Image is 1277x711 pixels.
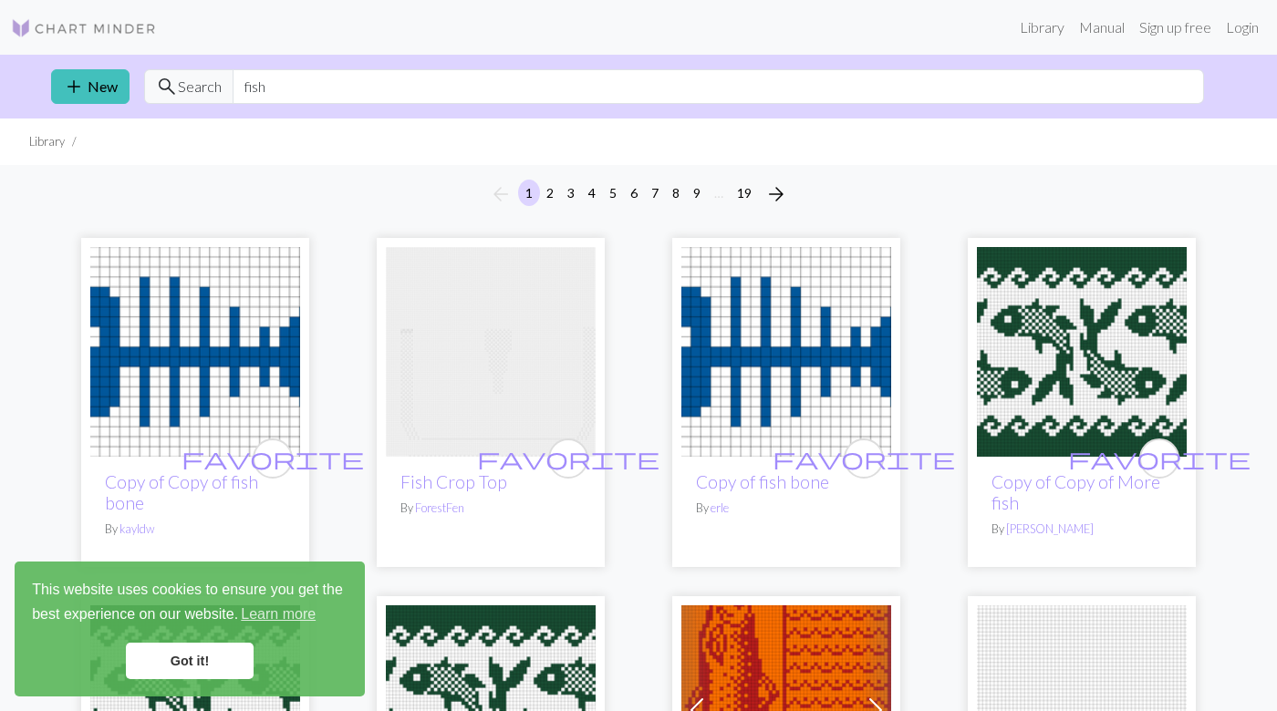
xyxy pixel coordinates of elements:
[400,500,581,517] p: By
[386,247,596,457] img: Fish Crop Top
[32,579,348,628] span: This website uses cookies to ensure you get the best experience on our website.
[1072,9,1132,46] a: Manual
[253,438,293,479] button: favourite
[415,500,464,515] a: ForestFen
[602,180,624,206] button: 5
[977,247,1187,457] img: More fish
[1132,9,1219,46] a: Sign up free
[644,180,666,206] button: 7
[844,438,884,479] button: favourite
[126,643,254,679] a: dismiss cookie message
[477,444,659,472] span: favorite
[623,180,645,206] button: 6
[758,180,794,209] button: Next
[1139,438,1179,479] button: favourite
[765,181,787,207] span: arrow_forward
[539,180,561,206] button: 2
[1012,9,1072,46] a: Library
[1006,521,1094,536] a: [PERSON_NAME]
[63,74,85,99] span: add
[711,500,729,515] a: erle
[90,341,300,358] a: fish bone
[681,341,891,358] a: fish bone
[765,183,787,205] i: Next
[681,247,891,457] img: fish bone
[696,471,829,492] a: Copy of fish bone
[29,133,65,150] li: Library
[11,17,157,39] img: Logo
[182,444,364,472] span: favorite
[386,341,596,358] a: Fish Crop Top
[105,520,286,538] p: By
[581,180,603,206] button: 4
[483,180,794,209] nav: Page navigation
[773,444,955,472] span: favorite
[560,180,582,206] button: 3
[51,69,130,104] a: New
[977,341,1187,358] a: More fish
[182,440,364,477] i: favourite
[686,180,708,206] button: 9
[105,471,258,513] a: Copy of Copy of fish bone
[730,180,759,206] button: 19
[238,601,318,628] a: learn more about cookies
[1068,444,1251,472] span: favorite
[773,440,955,477] i: favourite
[15,562,365,696] div: cookieconsent
[665,180,687,206] button: 8
[400,471,507,492] a: Fish Crop Top
[178,76,222,98] span: Search
[548,438,588,479] button: favourite
[90,247,300,457] img: fish bone
[119,521,154,536] a: kayldw
[991,520,1172,538] p: By
[1068,440,1251,477] i: favourite
[696,500,877,517] p: By
[518,180,540,206] button: 1
[477,440,659,477] i: favourite
[991,471,1160,513] a: Copy of Copy of More fish
[156,74,178,99] span: search
[1219,9,1266,46] a: Login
